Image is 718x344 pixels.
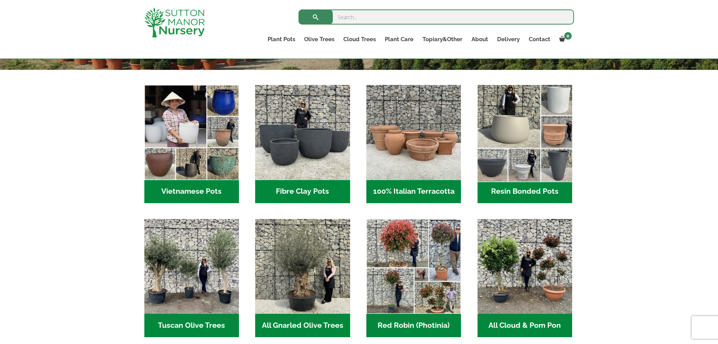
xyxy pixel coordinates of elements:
[300,34,339,45] a: Olive Trees
[255,219,350,337] a: Visit product category All Gnarled Olive Trees
[467,34,493,45] a: About
[564,32,572,40] span: 0
[144,85,239,180] img: Home - 6E921A5B 9E2F 4B13 AB99 4EF601C89C59 1 105 c
[418,34,467,45] a: Topiary&Other
[263,34,300,45] a: Plant Pots
[366,85,461,203] a: Visit product category 100% Italian Terracotta
[144,219,239,337] a: Visit product category Tuscan Olive Trees
[144,8,205,37] img: logo
[339,34,380,45] a: Cloud Trees
[255,85,350,180] img: Home - 8194B7A3 2818 4562 B9DD 4EBD5DC21C71 1 105 c 1
[366,314,461,337] h2: Red Robin (Photinia)
[144,85,239,203] a: Visit product category Vietnamese Pots
[524,34,555,45] a: Contact
[380,34,418,45] a: Plant Care
[478,219,572,337] a: Visit product category All Cloud & Pom Pon
[493,34,524,45] a: Delivery
[366,219,461,337] a: Visit product category Red Robin (Photinia)
[144,180,239,204] h2: Vietnamese Pots
[255,180,350,204] h2: Fibre Clay Pots
[255,85,350,203] a: Visit product category Fibre Clay Pots
[299,9,574,25] input: Search...
[366,85,461,180] img: Home - 1B137C32 8D99 4B1A AA2F 25D5E514E47D 1 105 c
[144,314,239,337] h2: Tuscan Olive Trees
[366,219,461,314] img: Home - F5A23A45 75B5 4929 8FB2 454246946332
[255,219,350,314] img: Home - 5833C5B7 31D0 4C3A 8E42 DB494A1738DB
[366,180,461,204] h2: 100% Italian Terracotta
[255,314,350,337] h2: All Gnarled Olive Trees
[478,219,572,314] img: Home - A124EB98 0980 45A7 B835 C04B779F7765
[555,34,574,45] a: 0
[144,219,239,314] img: Home - 7716AD77 15EA 4607 B135 B37375859F10
[478,180,572,204] h2: Resin Bonded Pots
[478,314,572,337] h2: All Cloud & Pom Pon
[475,83,574,182] img: Home - 67232D1B A461 444F B0F6 BDEDC2C7E10B 1 105 c
[478,85,572,203] a: Visit product category Resin Bonded Pots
